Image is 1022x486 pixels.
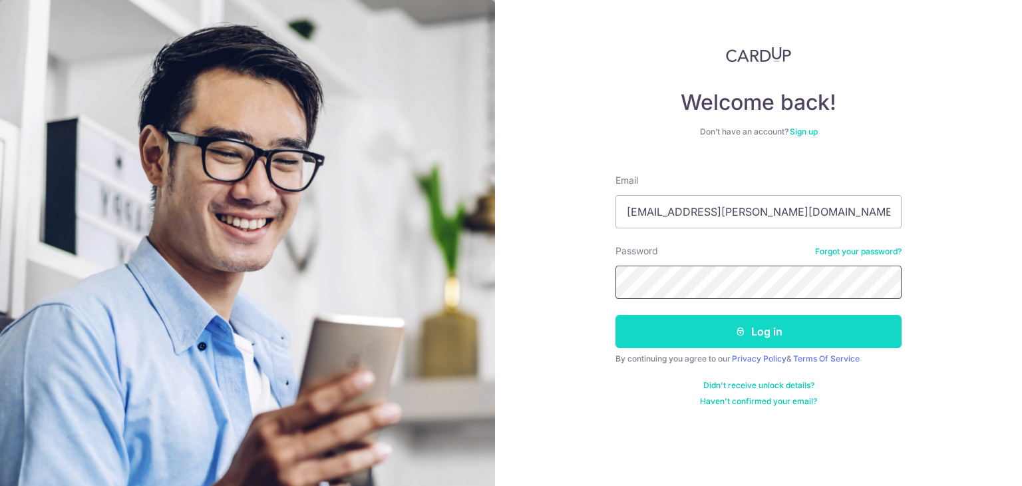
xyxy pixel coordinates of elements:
[815,246,902,257] a: Forgot your password?
[615,89,902,116] h4: Welcome back!
[726,47,791,63] img: CardUp Logo
[700,396,817,407] a: Haven't confirmed your email?
[615,315,902,348] button: Log in
[703,380,814,391] a: Didn't receive unlock details?
[732,354,786,364] a: Privacy Policy
[615,244,658,258] label: Password
[615,126,902,137] div: Don’t have an account?
[615,354,902,364] div: By continuing you agree to our &
[615,174,638,187] label: Email
[793,354,860,364] a: Terms Of Service
[615,195,902,228] input: Enter your Email
[790,126,818,136] a: Sign up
